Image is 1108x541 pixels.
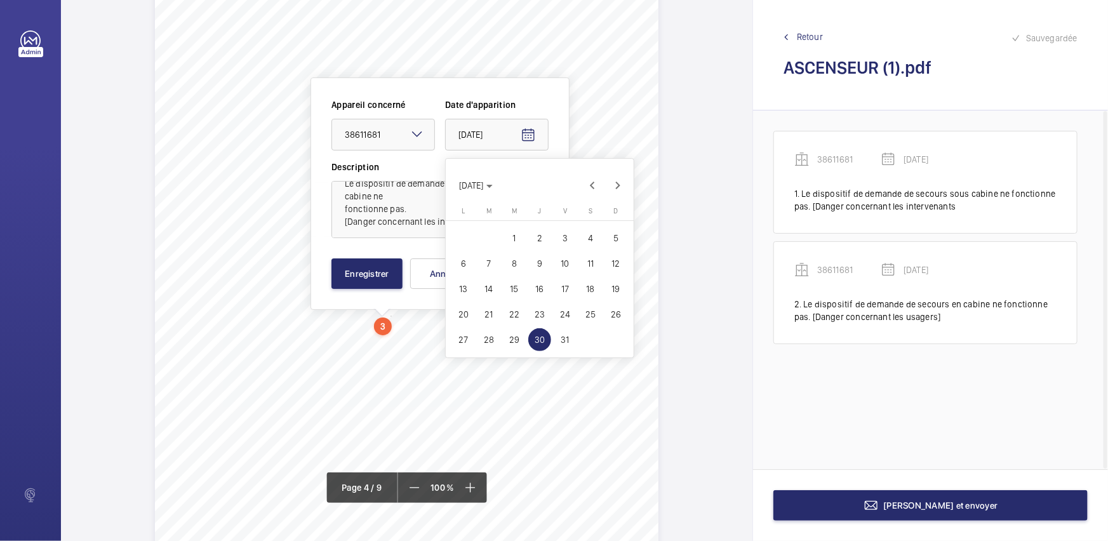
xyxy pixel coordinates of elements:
[528,303,551,326] span: 23
[604,227,627,250] span: 5
[528,277,551,300] span: 16
[552,225,578,251] button: 3 mars 2023
[563,207,567,215] span: V
[578,302,603,327] button: 25 mars 2023
[503,328,526,351] span: 29
[579,252,602,275] span: 11
[528,227,551,250] span: 2
[512,207,517,215] span: M
[477,303,500,326] span: 21
[552,327,578,352] button: 31 mars 2023
[528,328,551,351] span: 30
[603,251,629,276] button: 12 mars 2023
[451,276,476,302] button: 13 mars 2023
[579,303,602,326] span: 25
[452,252,475,275] span: 6
[503,227,526,250] span: 1
[454,174,498,197] button: Choose month and year
[527,302,552,327] button: 23 mars 2023
[603,302,629,327] button: 26 mars 2023
[452,303,475,326] span: 20
[459,180,483,190] span: [DATE]
[613,207,618,215] span: D
[552,251,578,276] button: 10 mars 2023
[477,252,500,275] span: 7
[604,303,627,326] span: 26
[578,251,603,276] button: 11 mars 2023
[502,302,527,327] button: 22 mars 2023
[605,173,631,198] button: Next month
[552,302,578,327] button: 24 mars 2023
[477,328,500,351] span: 28
[554,303,577,326] span: 24
[476,327,502,352] button: 28 mars 2023
[462,207,465,215] span: L
[452,277,475,300] span: 13
[476,276,502,302] button: 14 mars 2023
[477,277,500,300] span: 14
[502,327,527,352] button: 29 mars 2023
[604,277,627,300] span: 19
[452,328,475,351] span: 27
[451,251,476,276] button: 6 mars 2023
[503,303,526,326] span: 22
[554,227,577,250] span: 3
[554,328,577,351] span: 31
[580,173,605,198] button: Previous month
[527,251,552,276] button: 9 mars 2023
[502,225,527,251] button: 1 mars 2023
[538,207,541,215] span: J
[554,252,577,275] span: 10
[486,207,491,215] span: M
[527,225,552,251] button: 2 mars 2023
[451,327,476,352] button: 27 mars 2023
[603,225,629,251] button: 5 mars 2023
[503,252,526,275] span: 8
[604,252,627,275] span: 12
[528,252,551,275] span: 9
[603,276,629,302] button: 19 mars 2023
[502,276,527,302] button: 15 mars 2023
[552,276,578,302] button: 17 mars 2023
[527,276,552,302] button: 16 mars 2023
[476,251,502,276] button: 7 mars 2023
[554,277,577,300] span: 17
[589,207,592,215] span: S
[579,277,602,300] span: 18
[578,276,603,302] button: 18 mars 2023
[578,225,603,251] button: 4 mars 2023
[503,277,526,300] span: 15
[476,302,502,327] button: 21 mars 2023
[579,227,602,250] span: 4
[451,302,476,327] button: 20 mars 2023
[502,251,527,276] button: 8 mars 2023
[527,327,552,352] button: 30 mars 2023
